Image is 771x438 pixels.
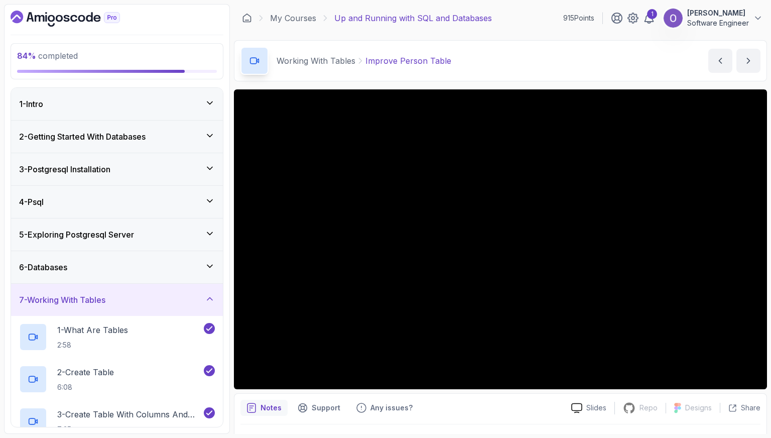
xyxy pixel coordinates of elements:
[350,400,419,416] button: Feedback button
[11,11,143,27] a: Dashboard
[57,366,114,378] p: 2 - Create Table
[11,153,223,185] button: 3-Postgresql Installation
[687,8,749,18] p: [PERSON_NAME]
[687,18,749,28] p: Software Engineer
[19,131,146,143] h3: 2 - Getting Started With Databases
[234,89,767,389] iframe: To enrich screen reader interactions, please activate Accessibility in Grammarly extension settings
[240,400,288,416] button: notes button
[242,13,252,23] a: Dashboard
[312,403,340,413] p: Support
[292,400,346,416] button: Support button
[563,13,594,23] p: 915 Points
[11,186,223,218] button: 4-Psql
[663,8,763,28] button: user profile image[PERSON_NAME]Software Engineer
[647,9,657,19] div: 1
[17,51,78,61] span: completed
[19,229,134,241] h3: 5 - Exploring Postgresql Server
[586,403,606,413] p: Slides
[11,284,223,316] button: 7-Working With Tables
[19,98,43,110] h3: 1 - Intro
[261,403,282,413] p: Notes
[270,12,316,24] a: My Courses
[19,407,215,435] button: 3-Create Table With Columns And Datatypes7:35
[370,403,413,413] p: Any issues?
[664,9,683,28] img: user profile image
[11,251,223,283] button: 6-Databases
[685,403,712,413] p: Designs
[736,49,760,73] button: next content
[17,51,36,61] span: 84 %
[19,196,44,208] h3: 4 - Psql
[19,323,215,351] button: 1-What Are Tables2:58
[57,424,202,434] p: 7:35
[19,163,110,175] h3: 3 - Postgresql Installation
[720,403,760,413] button: Share
[19,365,215,393] button: 2-Create Table6:08
[639,403,658,413] p: Repo
[741,403,760,413] p: Share
[643,12,655,24] a: 1
[57,408,202,420] p: 3 - Create Table With Columns And Datatypes
[11,121,223,153] button: 2-Getting Started With Databases
[365,55,451,67] p: Improve Person Table
[57,324,128,336] p: 1 - What Are Tables
[19,294,105,306] h3: 7 - Working With Tables
[19,261,67,273] h3: 6 - Databases
[57,340,128,350] p: 2:58
[11,88,223,120] button: 1-Intro
[11,218,223,251] button: 5-Exploring Postgresql Server
[57,382,114,392] p: 6:08
[277,55,355,67] p: Working With Tables
[563,403,614,413] a: Slides
[708,49,732,73] button: previous content
[334,12,492,24] p: Up and Running with SQL and Databases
